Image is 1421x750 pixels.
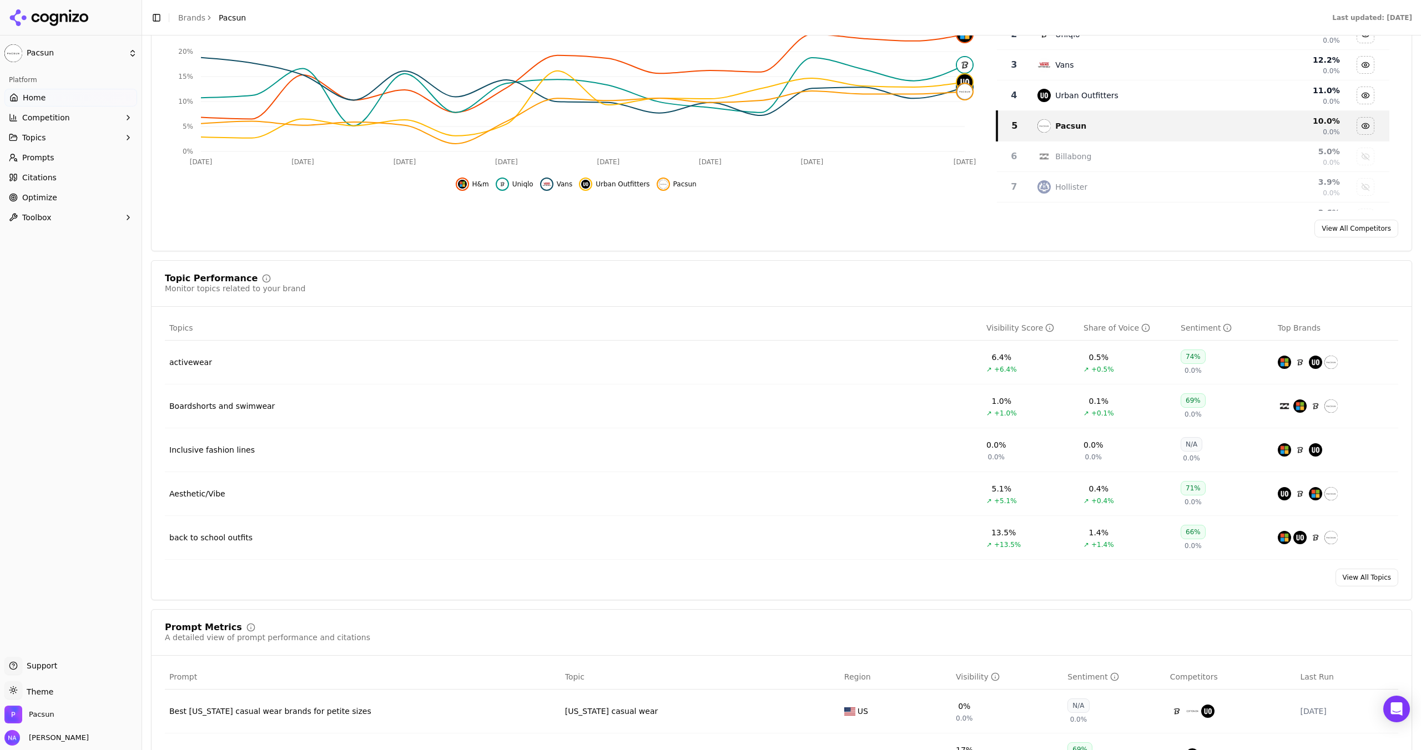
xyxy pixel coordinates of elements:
[597,158,620,166] tspan: [DATE]
[956,714,973,723] span: 0.0%
[994,496,1017,505] span: +5.1%
[1091,409,1114,418] span: +0.1%
[169,357,212,368] div: activewear
[1181,525,1206,539] div: 66%
[178,98,193,105] tspan: 10%
[495,158,518,166] tspan: [DATE]
[169,706,556,717] div: Best [US_STATE] casual wear brands for petite sizes
[997,172,1389,202] tr: 7hollisterHollister3.9%0.0%Show hollister data
[1001,150,1026,163] div: 6
[1185,498,1202,506] span: 0.0%
[986,439,1006,450] div: 0.0%
[858,706,868,717] span: US
[986,409,992,418] span: ↗
[1089,483,1109,494] div: 0.4%
[1309,399,1322,413] img: uniqlo
[565,671,584,682] span: Topic
[458,180,467,189] img: h&m
[1309,487,1322,500] img: h&m
[165,623,242,632] div: Prompt Metrics
[1084,409,1089,418] span: ↗
[4,189,137,206] a: Optimize
[1183,454,1200,463] span: 0.0%
[1323,189,1340,197] span: 0.0%
[992,352,1012,363] div: 6.4%
[1278,322,1321,333] span: Top Brands
[22,172,57,183] span: Citations
[1002,119,1026,133] div: 5
[1181,437,1202,452] div: N/A
[1176,316,1273,341] th: sentiment
[986,365,992,374] span: ↗
[565,706,658,717] a: [US_STATE] casual wear
[1185,366,1202,375] span: 0.0%
[4,209,137,226] button: Toolbox
[1067,698,1089,713] div: N/A
[1383,696,1410,722] div: Open Intercom Messenger
[1357,87,1374,104] button: Hide urban outfitters data
[22,212,52,223] span: Toolbox
[844,671,871,682] span: Region
[4,730,20,746] img: Nico Arce
[1055,181,1087,192] div: Hollister
[22,152,54,163] span: Prompts
[1278,399,1291,413] img: billabong
[1089,352,1109,363] div: 0.5%
[27,48,124,58] span: Pacsun
[1084,439,1103,450] div: 0.0%
[1357,56,1374,74] button: Hide vans data
[1236,207,1340,218] div: 2.6 %
[22,192,57,203] span: Optimize
[169,488,225,499] a: Aesthetic/Vibe
[1323,97,1340,106] span: 0.0%
[1037,119,1051,133] img: pacsun
[1067,671,1118,682] div: Sentiment
[1055,59,1074,70] div: Vans
[1186,705,1199,718] img: cotton on
[512,180,533,189] span: Uniqlo
[165,632,370,643] div: A detailed view of prompt performance and citations
[992,396,1012,407] div: 1.0%
[1324,531,1338,544] img: pacsun
[1091,365,1114,374] span: +0.5%
[496,178,533,191] button: Hide uniqlo data
[596,180,649,189] span: Urban Outfitters
[1357,209,1374,226] button: Show brandy melville data
[1323,158,1340,167] span: 0.0%
[1278,443,1291,457] img: h&m
[1085,453,1102,462] span: 0.0%
[4,71,137,89] div: Platform
[169,444,255,455] a: Inclusive fashion lines
[1079,316,1176,341] th: shareOfVoice
[22,687,53,696] span: Theme
[1091,496,1114,505] span: +0.4%
[957,74,972,90] img: urban outfitters
[801,158,824,166] tspan: [DATE]
[498,180,507,189] img: uniqlo
[1357,148,1374,165] button: Show billabong data
[673,180,697,189] span: Pacsun
[1185,541,1202,550] span: 0.0%
[956,671,1000,682] div: Visibility
[542,180,551,189] img: vans
[4,706,54,723] button: Open organization switcher
[958,701,970,712] div: 0%
[1309,531,1322,544] img: uniqlo
[4,89,137,107] a: Home
[22,132,46,143] span: Topics
[1314,220,1398,237] a: View All Competitors
[1001,58,1026,72] div: 3
[1332,13,1412,22] div: Last updated: [DATE]
[988,453,1005,462] span: 0.0%
[1037,180,1051,194] img: hollister
[954,158,976,166] tspan: [DATE]
[169,671,197,682] span: Prompt
[1309,443,1322,457] img: urban outfitters
[178,73,193,80] tspan: 15%
[1300,671,1333,682] span: Last Run
[1273,316,1398,341] th: Top Brands
[997,80,1389,111] tr: 4urban outfittersUrban Outfitters11.0%0.0%Hide urban outfitters data
[992,483,1012,494] div: 5.1%
[1084,365,1089,374] span: ↗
